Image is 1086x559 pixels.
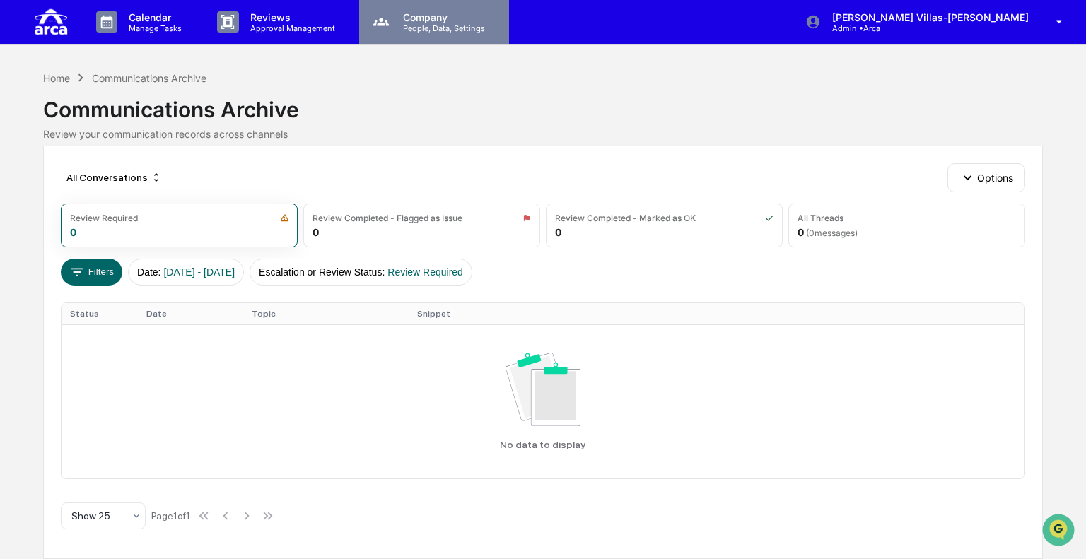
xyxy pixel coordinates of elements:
span: ( 0 messages) [806,228,858,238]
p: Calendar [117,11,189,23]
div: We're available if you need us! [48,122,179,134]
button: Start new chat [240,112,257,129]
button: Options [947,163,1024,192]
p: How can we help? [14,30,257,52]
img: icon [765,213,773,223]
p: No data to display [500,439,585,450]
div: Review your communication records across channels [43,128,1042,140]
button: Date:[DATE] - [DATE] [128,259,244,286]
div: Page 1 of 1 [151,510,190,522]
img: 1746055101610-c473b297-6a78-478c-a979-82029cc54cd1 [14,108,40,134]
div: 0 [70,226,76,238]
div: Review Completed - Flagged as Issue [313,213,462,223]
p: Reviews [239,11,342,23]
img: icon [522,213,531,223]
iframe: Open customer support [1041,512,1079,551]
th: Date [138,303,244,324]
p: Admin • Arca [821,23,952,33]
th: Snippet [409,303,1024,324]
div: Communications Archive [92,72,206,84]
div: All Conversations [61,166,168,189]
img: No data available [506,353,581,426]
p: Company [392,11,492,23]
button: Filters [61,259,122,286]
th: Topic [243,303,409,324]
span: Review Required [387,266,463,278]
a: 🖐️Preclearance [8,172,97,198]
p: People, Data, Settings [392,23,492,33]
span: [DATE] - [DATE] [163,266,235,278]
button: Escalation or Review Status:Review Required [250,259,472,286]
p: [PERSON_NAME] Villas-[PERSON_NAME] [821,11,1036,23]
span: Pylon [141,240,171,250]
div: 🔎 [14,206,25,218]
div: 🖐️ [14,180,25,191]
div: Home [43,72,70,84]
div: 🗄️ [103,180,114,191]
p: Manage Tasks [117,23,189,33]
div: Review Completed - Marked as OK [555,213,696,223]
a: Powered byPylon [100,239,171,250]
div: 0 [555,226,561,238]
div: All Threads [798,213,843,223]
a: 🔎Data Lookup [8,199,95,225]
div: 0 [313,226,319,238]
img: icon [280,213,289,223]
div: Start new chat [48,108,232,122]
th: Status [62,303,137,324]
a: 🗄️Attestations [97,172,181,198]
span: Attestations [117,178,175,192]
span: Preclearance [28,178,91,192]
span: Data Lookup [28,205,89,219]
img: logo [34,6,68,37]
div: 0 [798,226,858,238]
div: Communications Archive [43,86,1042,122]
p: Approval Management [239,23,342,33]
div: Review Required [70,213,138,223]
